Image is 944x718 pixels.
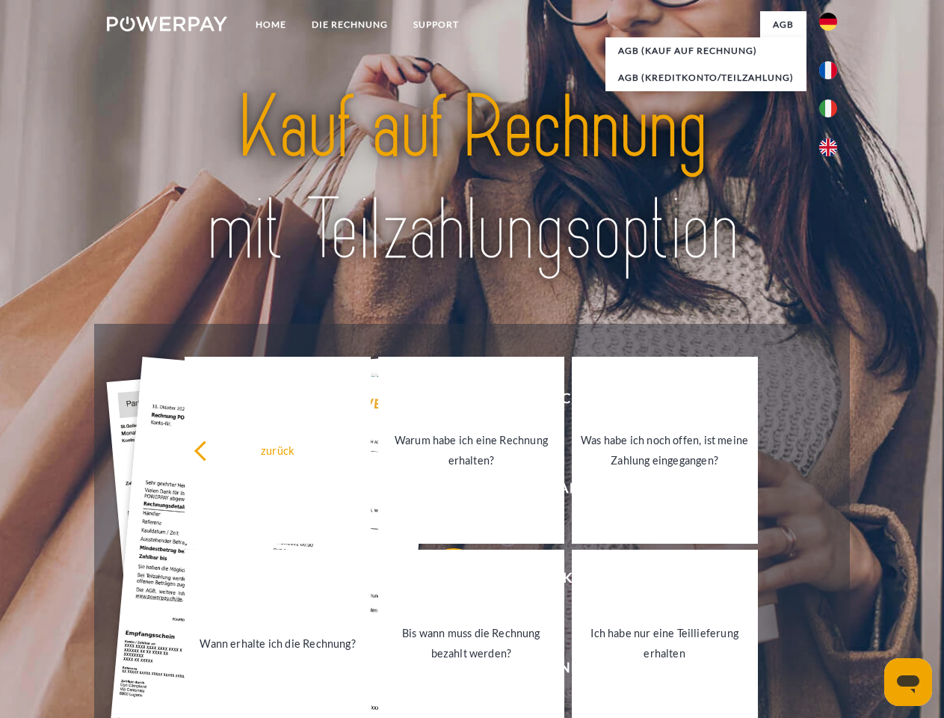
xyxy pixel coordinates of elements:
iframe: Button to launch messaging window [884,658,932,706]
a: agb [760,11,806,38]
a: DIE RECHNUNG [299,11,401,38]
a: SUPPORT [401,11,472,38]
a: AGB (Kreditkonto/Teilzahlung) [605,64,806,91]
div: Was habe ich noch offen, ist meine Zahlung eingegangen? [581,430,749,470]
img: en [819,138,837,156]
img: title-powerpay_de.svg [143,72,801,286]
a: Home [243,11,299,38]
a: AGB (Kauf auf Rechnung) [605,37,806,64]
img: fr [819,61,837,79]
div: zurück [194,440,362,460]
div: Ich habe nur eine Teillieferung erhalten [581,623,749,663]
div: Warum habe ich eine Rechnung erhalten? [387,430,555,470]
img: de [819,13,837,31]
a: Was habe ich noch offen, ist meine Zahlung eingegangen? [572,357,758,544]
img: it [819,99,837,117]
div: Bis wann muss die Rechnung bezahlt werden? [387,623,555,663]
div: Wann erhalte ich die Rechnung? [194,633,362,653]
img: logo-powerpay-white.svg [107,16,227,31]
